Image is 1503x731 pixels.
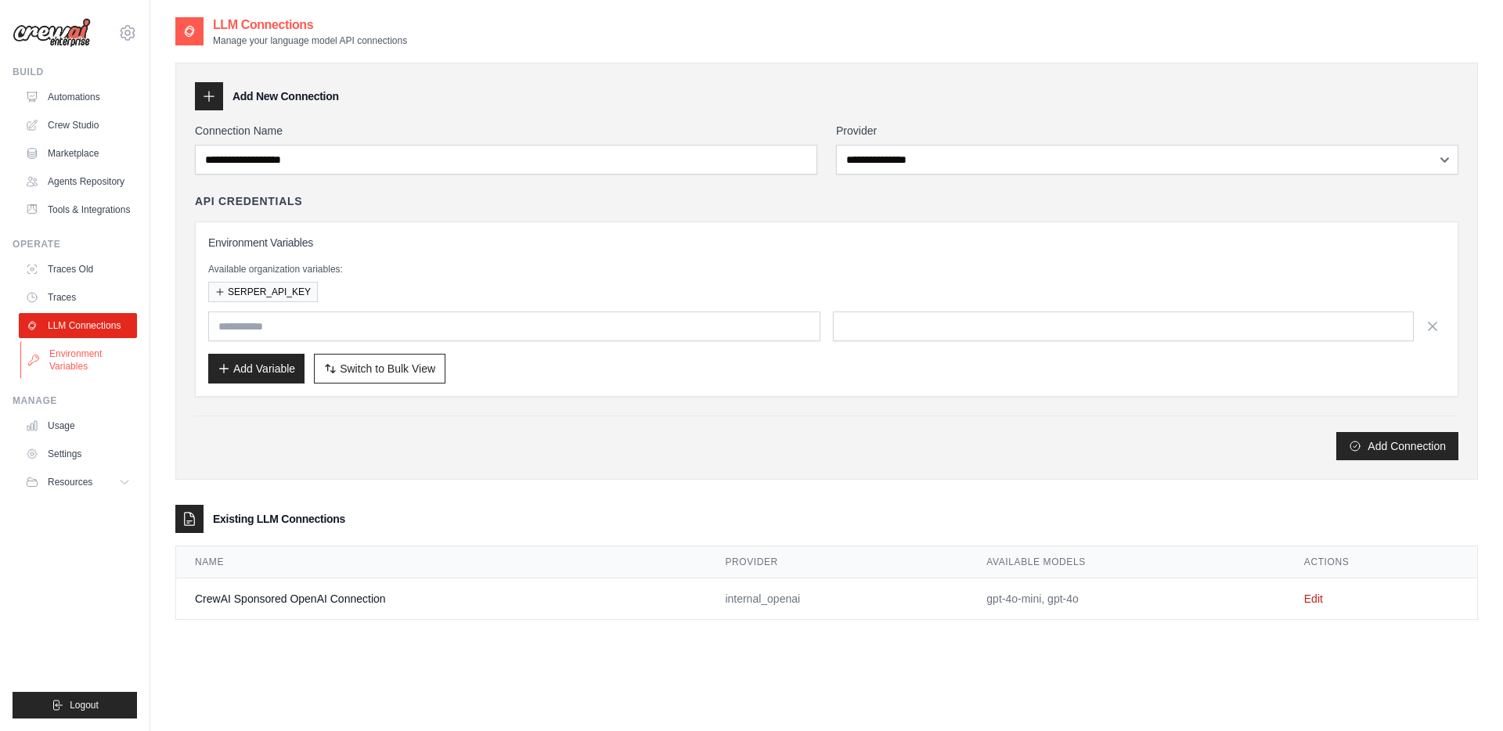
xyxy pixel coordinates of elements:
[1304,592,1323,605] a: Edit
[340,361,435,376] span: Switch to Bulk View
[213,16,407,34] h2: LLM Connections
[19,113,137,138] a: Crew Studio
[13,66,137,78] div: Build
[19,441,137,466] a: Settings
[208,235,1445,250] h3: Environment Variables
[13,394,137,407] div: Manage
[314,354,445,384] button: Switch to Bulk View
[208,263,1445,275] p: Available organization variables:
[968,546,1285,578] th: Available Models
[706,546,968,578] th: Provider
[176,546,706,578] th: Name
[19,313,137,338] a: LLM Connections
[706,578,968,620] td: internal_openai
[19,285,137,310] a: Traces
[208,354,305,384] button: Add Variable
[13,18,91,48] img: Logo
[208,282,318,302] button: SERPER_API_KEY
[20,341,139,379] a: Environment Variables
[70,699,99,711] span: Logout
[968,578,1285,620] td: gpt-4o-mini, gpt-4o
[176,578,706,620] td: CrewAI Sponsored OpenAI Connection
[1336,432,1458,460] button: Add Connection
[19,141,137,166] a: Marketplace
[13,692,137,718] button: Logout
[48,476,92,488] span: Resources
[195,193,302,209] h4: API Credentials
[19,197,137,222] a: Tools & Integrations
[13,238,137,250] div: Operate
[1285,546,1477,578] th: Actions
[19,85,137,110] a: Automations
[19,470,137,495] button: Resources
[232,88,339,104] h3: Add New Connection
[19,169,137,194] a: Agents Repository
[213,511,345,527] h3: Existing LLM Connections
[836,123,1458,139] label: Provider
[195,123,817,139] label: Connection Name
[19,413,137,438] a: Usage
[213,34,407,47] p: Manage your language model API connections
[19,257,137,282] a: Traces Old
